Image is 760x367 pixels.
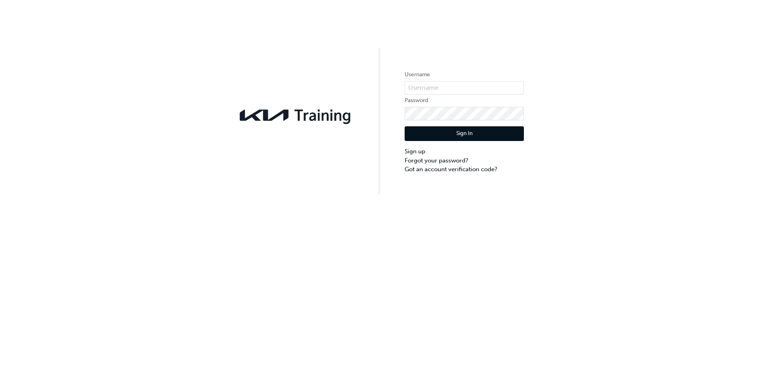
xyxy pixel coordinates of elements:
a: Forgot your password? [405,156,524,165]
label: Username [405,70,524,79]
a: Got an account verification code? [405,165,524,174]
img: kia-training [236,104,355,126]
label: Password [405,96,524,105]
input: Username [405,81,524,95]
a: Sign up [405,147,524,156]
button: Sign In [405,126,524,141]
